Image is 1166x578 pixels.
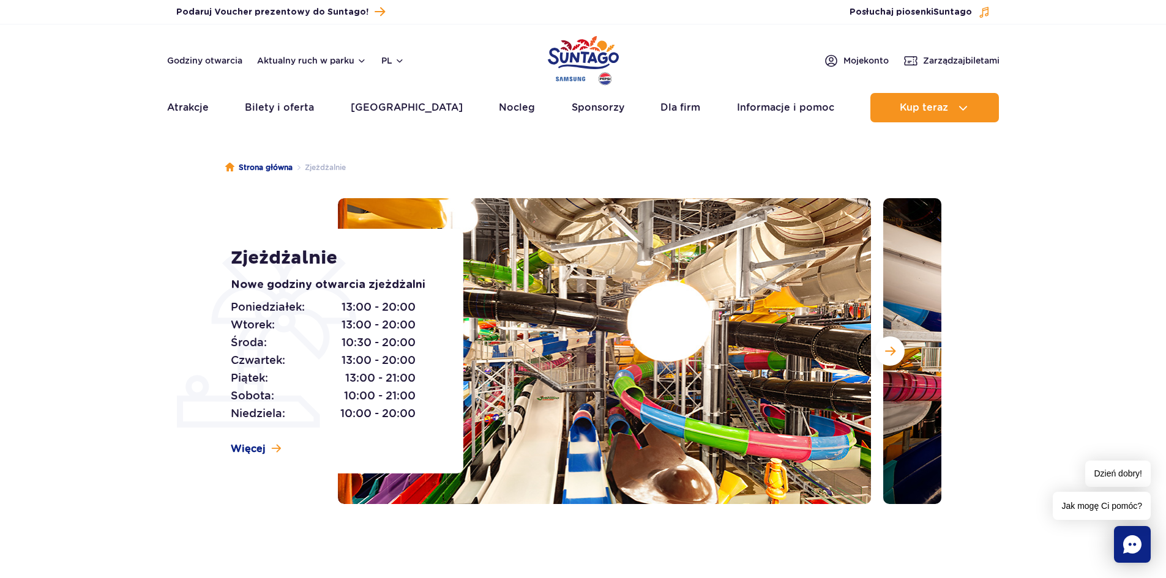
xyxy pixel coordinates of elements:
span: 10:30 - 20:00 [342,334,416,351]
span: 13:00 - 20:00 [342,298,416,316]
span: Piątek: [231,369,268,387]
span: Sobota: [231,387,274,404]
a: Sponsorzy [572,93,624,122]
a: Nocleg [499,93,535,122]
span: 10:00 - 20:00 [340,405,416,422]
span: Dzień dobry! [1085,461,1151,487]
span: Więcej [231,442,266,456]
span: 13:00 - 20:00 [342,316,416,333]
span: Posłuchaj piosenki [850,6,972,18]
a: Strona główna [225,161,293,174]
a: Dla firm [660,93,700,122]
span: Czwartek: [231,352,285,369]
span: Środa: [231,334,267,351]
a: Podaruj Voucher prezentowy do Suntago! [176,4,385,20]
span: Poniedziałek: [231,298,305,316]
li: Zjeżdżalnie [293,161,346,174]
button: pl [381,54,405,67]
span: Kup teraz [900,102,948,113]
button: Aktualny ruch w parku [257,56,367,65]
button: Kup teraz [870,93,999,122]
a: Atrakcje [167,93,209,122]
span: Jak mogę Ci pomóc? [1053,492,1151,520]
span: 13:00 - 20:00 [342,352,416,369]
button: Następny slajd [875,336,905,366]
div: Chat [1114,526,1151,563]
span: Wtorek: [231,316,275,333]
span: Suntago [933,8,972,17]
a: Zarządzajbiletami [903,53,1000,68]
button: Posłuchaj piosenkiSuntago [850,6,990,18]
a: [GEOGRAPHIC_DATA] [351,93,463,122]
a: Mojekonto [824,53,889,68]
p: Nowe godziny otwarcia zjeżdżalni [231,276,436,294]
span: Niedziela: [231,405,285,422]
a: Godziny otwarcia [167,54,242,67]
a: Informacje i pomoc [737,93,834,122]
span: Moje konto [843,54,889,67]
span: Podaruj Voucher prezentowy do Suntago! [176,6,368,18]
a: Bilety i oferta [245,93,314,122]
a: Więcej [231,442,281,456]
span: 10:00 - 21:00 [344,387,416,404]
span: Zarządzaj biletami [923,54,1000,67]
span: 13:00 - 21:00 [345,369,416,387]
h1: Zjeżdżalnie [231,247,436,269]
a: Park of Poland [548,31,619,87]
